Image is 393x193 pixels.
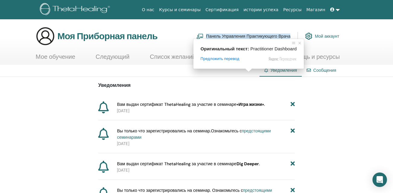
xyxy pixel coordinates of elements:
a: Мое обучение [36,53,75,65]
p: [DATE] [117,108,295,114]
span: Practitioner Dashboard [250,46,297,51]
img: chalkboard-teacher.svg [196,33,204,39]
a: Панель Управления Практикующего Врача [196,30,290,43]
ya-tr-span: Следующий [95,53,129,61]
ya-tr-span: Список желаний [150,53,196,61]
ya-tr-span: Уведомления [270,68,297,73]
a: Мой аккаунт [305,30,339,43]
a: Магазин [304,4,327,15]
ya-tr-span: Вам выдан сертификат ThetaHealing за участие в семинаре [117,102,236,107]
a: Курсы и семинары [157,4,203,15]
ya-tr-span: Ресурсы [283,7,302,12]
div: Откройте Интерком-Мессенджер [372,172,387,187]
ya-tr-span: Мое обучение [36,53,75,61]
ya-tr-span: Сертификация [205,7,239,12]
a: Сертификация [203,4,241,15]
ya-tr-span: Панель Управления Практикующего Врача [206,33,290,39]
a: Список желаний [150,53,196,65]
a: Ресурсы [281,4,304,15]
p: [DATE] [117,141,295,147]
ya-tr-span: . [264,102,265,107]
span: Оригинальный текст: [201,46,249,51]
ya-tr-span: Мой аккаунт [315,33,339,39]
ya-tr-span: Dig Deeper [237,161,259,166]
ya-tr-span: «Игра жизни» [237,102,264,107]
ya-tr-span: Вы только что зарегистрировались на семинар. [117,128,211,134]
img: cog.svg [305,31,312,41]
a: Помощь и ресурсы [287,53,340,65]
a: Сообщения [313,68,336,73]
p: Уведомления [98,82,295,89]
ya-tr-span: . [259,161,260,166]
img: generic-user-icon.jpg [36,27,55,46]
ya-tr-span: Помощь и ресурсы [287,53,340,61]
ya-tr-span: Вам выдан сертификат ThetaHealing за участие в семинаре [117,161,236,166]
img: logo.png [40,3,112,17]
span: Предложить перевод [201,56,239,62]
a: О нас [140,4,157,15]
a: истории успеха [241,4,281,15]
ya-tr-span: Магазин [306,7,325,12]
ya-tr-span: Курсы и семинары [159,7,201,12]
ya-tr-span: О нас [142,7,154,12]
ya-tr-span: Ознакомьтесь с [211,128,242,134]
ya-tr-span: истории успеха [243,7,279,12]
a: Следующий [95,53,129,65]
p: [DATE] [117,167,295,173]
ya-tr-span: Моя Приборная панель [57,30,157,42]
